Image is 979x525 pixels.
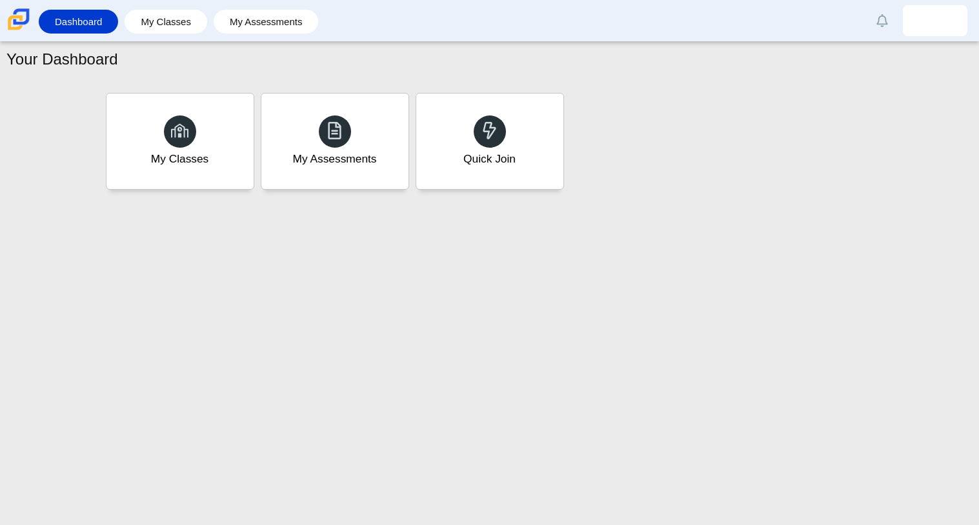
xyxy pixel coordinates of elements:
[5,6,32,33] img: Carmen School of Science & Technology
[293,151,377,167] div: My Assessments
[903,5,967,36] a: jquon.evans.2R1rKk
[220,10,312,34] a: My Assessments
[416,93,564,190] a: Quick Join
[6,48,118,70] h1: Your Dashboard
[463,151,516,167] div: Quick Join
[925,10,945,31] img: jquon.evans.2R1rKk
[5,24,32,35] a: Carmen School of Science & Technology
[151,151,209,167] div: My Classes
[261,93,409,190] a: My Assessments
[868,6,896,35] a: Alerts
[106,93,254,190] a: My Classes
[131,10,201,34] a: My Classes
[45,10,112,34] a: Dashboard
